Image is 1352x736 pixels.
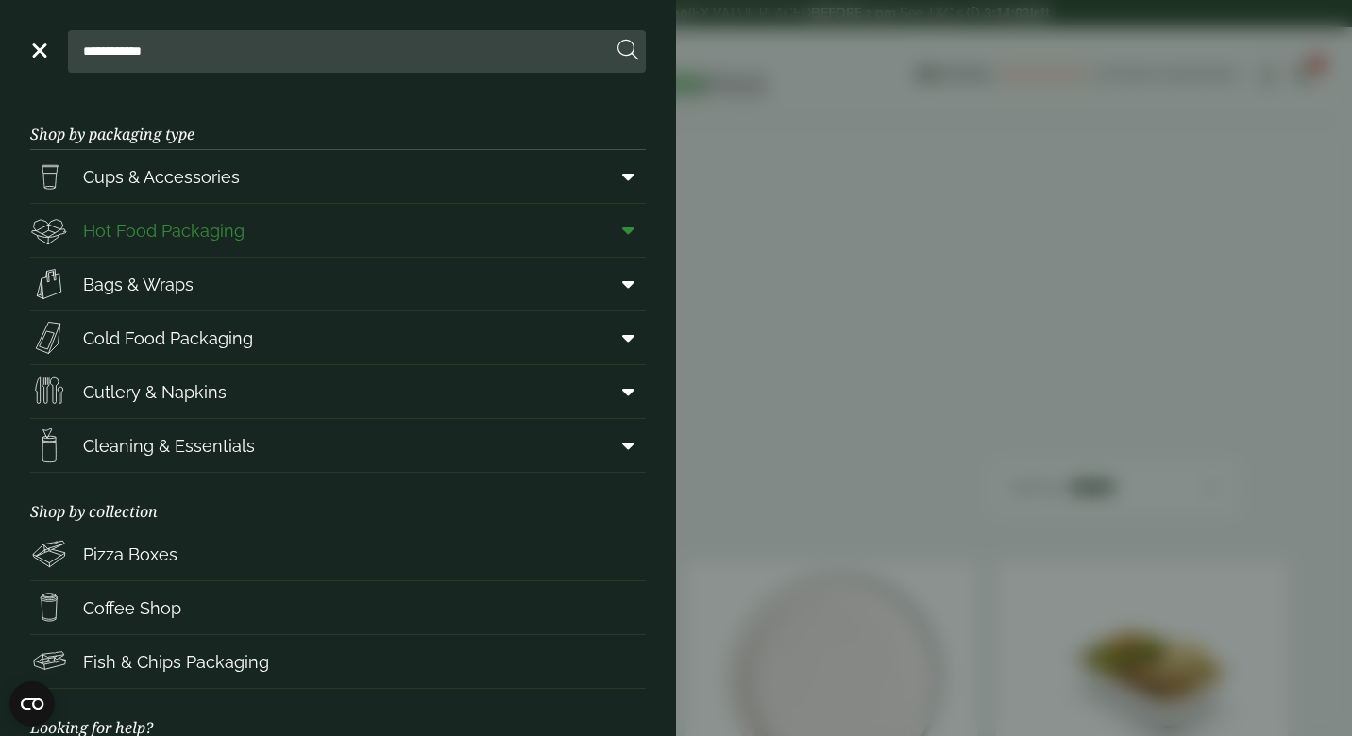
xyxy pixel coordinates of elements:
span: Pizza Boxes [83,542,177,567]
h3: Shop by packaging type [30,95,646,150]
img: Paper_carriers.svg [30,265,68,303]
span: Hot Food Packaging [83,218,245,243]
button: Open CMP widget [9,681,55,727]
a: Cups & Accessories [30,150,646,203]
a: Coffee Shop [30,581,646,634]
h3: Shop by collection [30,473,646,527]
img: Pizza_boxes.svg [30,535,68,573]
a: Pizza Boxes [30,527,646,580]
span: Fish & Chips Packaging [83,649,269,675]
img: Sandwich_box.svg [30,319,68,357]
img: HotDrink_paperCup.svg [30,589,68,627]
a: Cleaning & Essentials [30,419,646,472]
a: Cutlery & Napkins [30,365,646,418]
a: Bags & Wraps [30,258,646,310]
img: Cutlery.svg [30,373,68,410]
img: FishNchip_box.svg [30,643,68,680]
span: Coffee Shop [83,595,181,621]
span: Cleaning & Essentials [83,433,255,459]
a: Cold Food Packaging [30,311,646,364]
img: open-wipe.svg [30,427,68,464]
img: Deli_box.svg [30,211,68,249]
img: PintNhalf_cup.svg [30,158,68,195]
span: Cold Food Packaging [83,326,253,351]
a: Fish & Chips Packaging [30,635,646,688]
span: Cutlery & Napkins [83,379,227,405]
span: Cups & Accessories [83,164,240,190]
span: Bags & Wraps [83,272,194,297]
a: Hot Food Packaging [30,204,646,257]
